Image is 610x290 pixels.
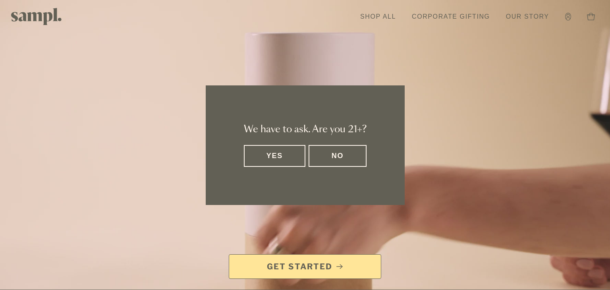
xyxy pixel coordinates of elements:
a: Our Story [502,8,553,25]
span: Get Started [267,261,332,272]
img: Sampl logo [11,8,62,25]
a: Get Started [229,254,381,279]
a: Corporate Gifting [408,8,494,25]
a: Shop All [356,8,400,25]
